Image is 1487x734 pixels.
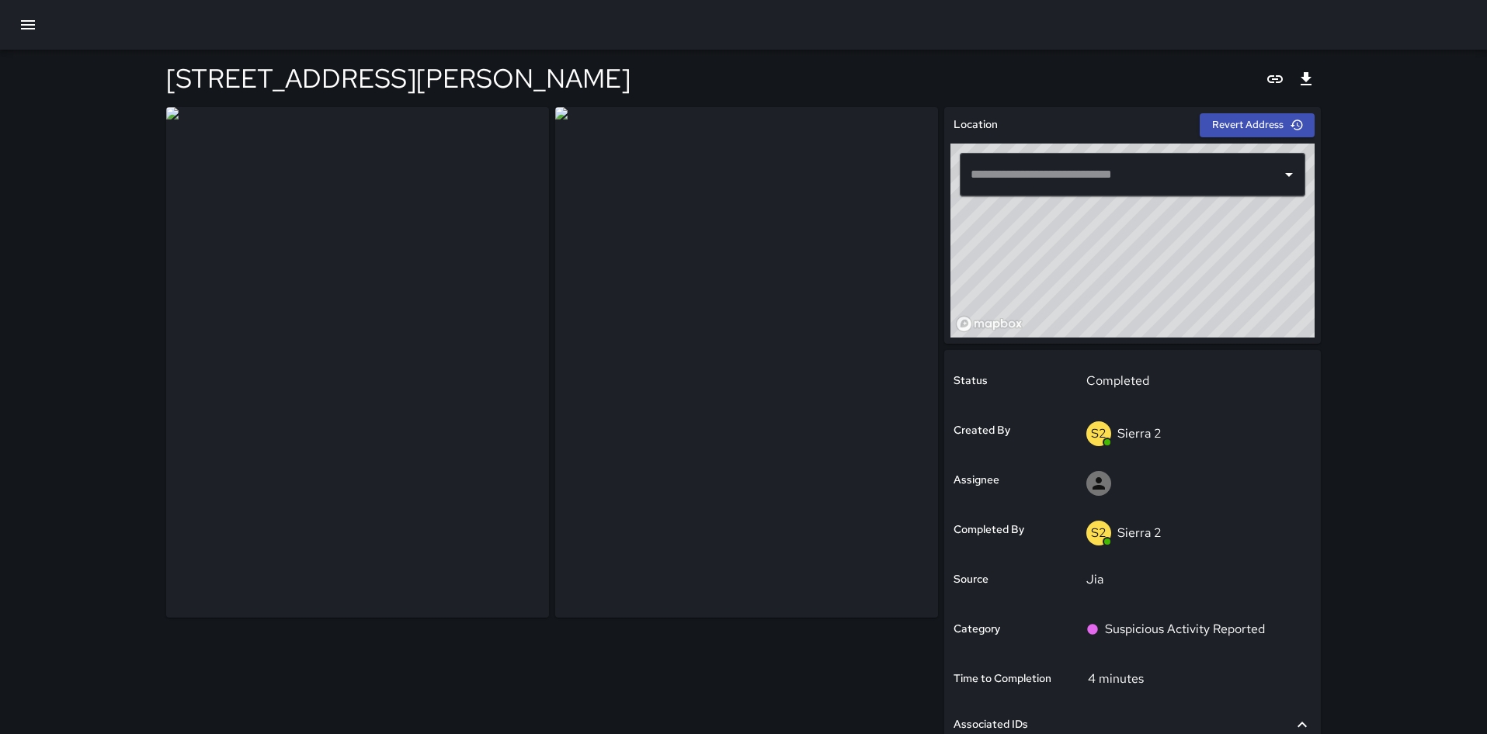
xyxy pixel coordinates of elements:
p: Suspicious Activity Reported [1105,620,1265,639]
button: Copy link [1259,64,1291,95]
h6: Associated IDs [954,716,1028,733]
h6: Time to Completion [954,670,1051,687]
button: Open [1278,164,1300,185]
p: Completed [1086,372,1301,390]
p: Sierra 2 [1117,525,1162,541]
p: S2 [1091,524,1107,542]
h6: Source [954,571,988,588]
p: 4 minutes [1088,670,1144,687]
h6: Assignee [954,472,999,489]
img: request_images%2F5bac7d50-84ea-11f0-8c8b-298910bf6649 [555,107,938,618]
h6: Location [954,116,998,133]
p: S2 [1091,424,1107,443]
h6: Category [954,621,1000,638]
button: Revert Address [1200,113,1315,137]
h6: Created By [954,422,1010,439]
p: Sierra 2 [1117,425,1162,441]
button: Export [1291,64,1322,95]
h6: Completed By [954,521,1024,538]
img: request_images%2F5a75f920-84ea-11f0-8c8b-298910bf6649 [166,107,549,618]
h4: [STREET_ADDRESS][PERSON_NAME] [166,62,631,95]
h6: Status [954,372,988,390]
p: Jia [1086,570,1301,589]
